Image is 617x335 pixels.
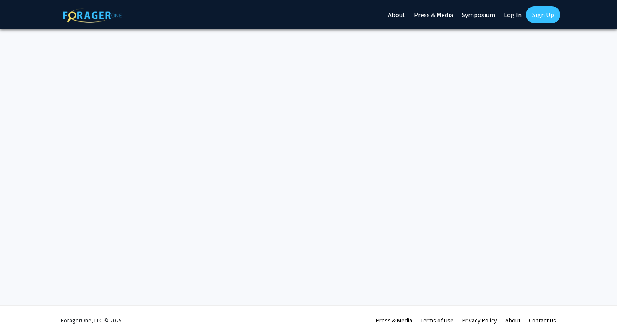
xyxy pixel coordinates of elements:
a: Contact Us [529,317,556,324]
a: About [505,317,520,324]
a: Sign Up [526,6,560,23]
img: ForagerOne Logo [63,8,122,23]
a: Press & Media [376,317,412,324]
a: Privacy Policy [462,317,497,324]
div: ForagerOne, LLC © 2025 [61,306,122,335]
a: Terms of Use [421,317,454,324]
